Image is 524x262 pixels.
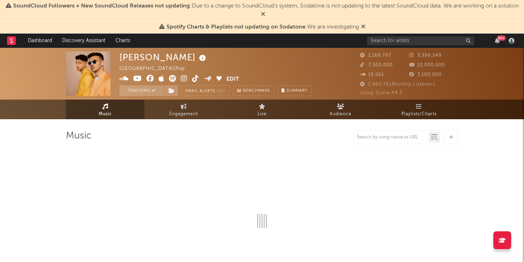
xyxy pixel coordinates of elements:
button: 99+ [495,38,500,44]
input: Search for artists [367,36,474,45]
span: SoundCloud Followers + New SoundCloud Releases not updating [13,3,190,9]
button: Tracking [119,85,164,96]
span: Jump Score: 44.3 [360,91,402,95]
span: : We are investigating [166,24,359,30]
span: 12,000,000 [409,63,445,67]
span: Spotify Charts & Playlists not updating on Sodatone [166,24,305,30]
span: Engagement [169,110,198,119]
span: 3,100,000 [409,72,442,77]
a: Engagement [144,100,223,119]
div: 99 + [497,35,506,41]
em: Off [217,89,226,93]
button: Summary [278,85,312,96]
div: [PERSON_NAME] [119,51,208,63]
a: Music [66,100,144,119]
span: 19,261 [360,72,384,77]
span: 1,168,767 [360,53,391,58]
a: Dashboard [23,34,57,48]
span: 1,960,761 Monthly Listeners [360,82,435,87]
span: Benchmark [243,87,270,95]
span: Dismiss [361,24,365,30]
a: Live [223,100,301,119]
span: Audience [330,110,351,119]
button: Edit [226,75,239,84]
span: 3,396,249 [409,53,442,58]
span: Playlists/Charts [401,110,437,119]
a: Benchmark [233,85,274,96]
a: Audience [301,100,380,119]
a: Discovery Assistant [57,34,111,48]
div: [GEOGRAPHIC_DATA] | Pop [119,65,193,73]
span: Music [99,110,112,119]
a: Playlists/Charts [380,100,458,119]
button: Email AlertsOff [181,85,230,96]
span: : Due to a change to SoundCloud's system, Sodatone is not updating to the latest SoundCloud data.... [13,3,519,9]
span: Dismiss [261,12,265,17]
span: Summary [287,89,308,93]
span: Live [257,110,267,119]
a: Charts [111,34,135,48]
span: 7,500,000 [360,63,393,67]
input: Search by song name or URL [353,135,428,140]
